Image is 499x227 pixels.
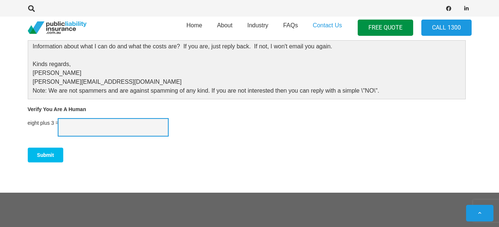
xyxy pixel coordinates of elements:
a: FAQs [276,14,305,41]
a: Search [24,5,39,12]
a: pli_logotransparent [28,21,87,34]
span: Industry [247,22,268,28]
a: Facebook [444,3,454,14]
span: FAQs [283,22,298,28]
span: Home [186,22,202,28]
a: LinkedIn [461,3,472,14]
span: About [217,22,233,28]
a: Back to top [466,205,493,221]
span: Contact Us [313,22,342,28]
a: Industry [240,14,276,41]
a: FREE QUOTE [358,20,413,36]
div: eight plus 3 = [28,119,466,136]
a: Contact Us [305,14,349,41]
a: About [210,14,240,41]
input: Submit [28,148,63,162]
a: Home [179,14,210,41]
a: Call 1300 [421,20,472,36]
label: Verify You Are A Human [28,106,86,113]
